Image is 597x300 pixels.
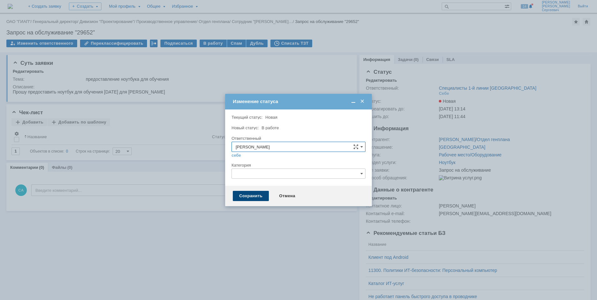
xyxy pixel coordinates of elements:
span: Сложная форма [353,144,358,149]
a: себе [232,153,241,158]
label: Текущий статус: [232,115,262,120]
span: Свернуть (Ctrl + M) [350,99,357,104]
span: В работе [262,125,279,130]
div: Категория [232,163,364,167]
span: Закрыть [359,99,365,104]
div: Изменение статуса [233,99,365,104]
div: Ответственный [232,136,364,140]
span: Новая [265,115,277,120]
label: Новый статус: [232,125,259,130]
